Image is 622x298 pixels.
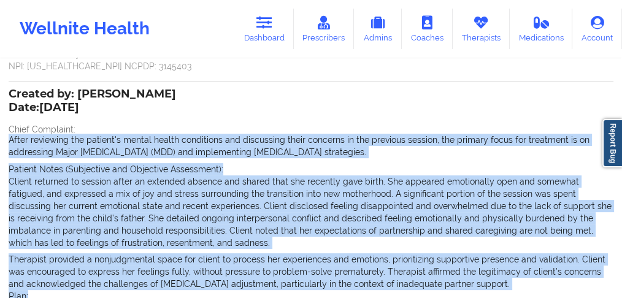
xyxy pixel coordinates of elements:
a: Medications [510,9,573,49]
a: Prescribers [294,9,355,49]
p: Client returned to session after an extended absence and shared that she recently gave birth. She... [9,175,613,249]
p: Date: [DATE] [9,100,176,116]
a: Report Bug [602,119,622,167]
span: Chief Complaint: [9,124,75,134]
div: Created by: [PERSON_NAME] [9,88,176,116]
p: Curexa Pharmacy [STREET_ADDRESS] NPI: [US_HEALTHCARE_NPI] NCPDP: 3145403 [9,48,613,72]
a: Admins [354,9,402,49]
a: Dashboard [235,9,294,49]
p: After reviewing the patient's mental health conditions and discussing their concerns in the previ... [9,134,613,158]
a: Therapists [453,9,510,49]
span: Patient Notes (Subjective and Objective Assessment): [9,164,223,174]
a: Account [572,9,622,49]
a: Coaches [402,9,453,49]
p: Therapist provided a nonjudgmental space for client to process her experiences and emotions, prio... [9,253,613,290]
